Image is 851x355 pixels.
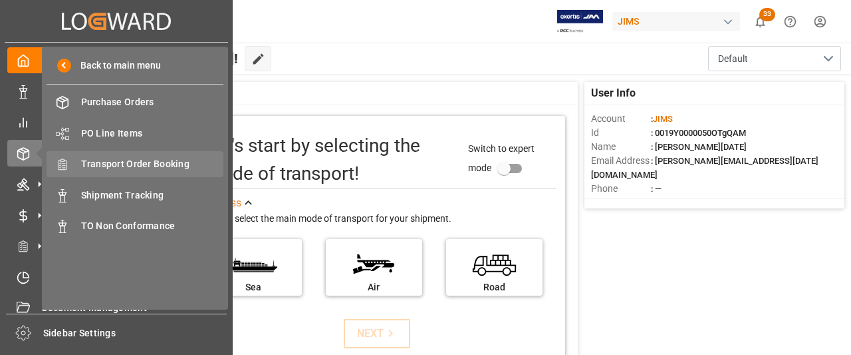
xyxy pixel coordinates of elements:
[332,280,416,294] div: Air
[47,151,223,177] a: Transport Order Booking
[651,184,662,194] span: : —
[81,127,224,141] span: PO Line Items
[7,109,225,135] a: My Reports
[651,198,684,208] span: : Shipper
[651,142,747,152] span: : [PERSON_NAME][DATE]
[7,78,225,104] a: Data Management
[591,126,651,140] span: Id
[591,112,651,126] span: Account
[47,182,223,208] a: Shipment Tracking
[212,280,295,294] div: Sea
[43,326,227,340] span: Sidebar Settings
[775,7,805,37] button: Help Center
[7,264,225,290] a: Timeslot Management V2
[651,128,746,138] span: : 0019Y0000050OTgQAM
[453,280,536,294] div: Road
[357,326,398,342] div: NEXT
[591,182,651,196] span: Phone
[81,188,224,202] span: Shipment Tracking
[591,196,651,210] span: Account Type
[344,319,410,348] button: NEXT
[651,114,673,124] span: :
[653,114,673,124] span: JIMS
[745,7,775,37] button: show 33 new notifications
[591,85,636,101] span: User Info
[612,12,740,31] div: JIMS
[7,295,225,321] a: Document Management
[205,132,455,188] div: Let's start by selecting the mode of transport!
[557,10,603,33] img: Exertis%20JAM%20-%20Email%20Logo.jpg_1722504956.jpg
[47,89,223,115] a: Purchase Orders
[47,120,223,146] a: PO Line Items
[591,156,818,180] span: : [PERSON_NAME][EMAIL_ADDRESS][DATE][DOMAIN_NAME]
[81,95,224,109] span: Purchase Orders
[7,47,225,73] a: My Cockpit
[81,157,224,171] span: Transport Order Booking
[708,46,841,71] button: open menu
[47,213,223,239] a: TO Non Conformance
[591,154,651,168] span: Email Address
[468,143,535,173] span: Switch to expert mode
[759,8,775,21] span: 33
[718,52,748,66] span: Default
[71,59,161,73] span: Back to main menu
[612,9,745,34] button: JIMS
[591,140,651,154] span: Name
[81,219,224,233] span: TO Non Conformance
[205,211,556,227] div: Please select the main mode of transport for your shipment.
